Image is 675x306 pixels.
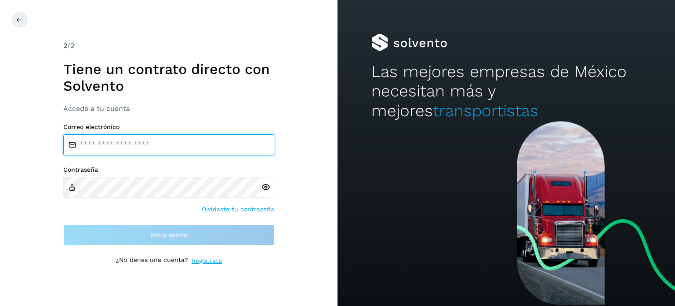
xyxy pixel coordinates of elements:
span: transportistas [433,101,538,120]
a: Olvidaste tu contraseña [202,205,274,214]
label: Correo electrónico [63,123,274,131]
span: 2 [63,41,67,50]
span: Inicia sesión [150,232,188,238]
div: /2 [63,41,274,51]
h1: Tiene un contrato directo con Solvento [63,61,274,95]
button: Inicia sesión [63,225,274,246]
h3: Accede a tu cuenta [63,104,274,113]
p: ¿No tienes una cuenta? [116,256,188,265]
h2: Las mejores empresas de México necesitan más y mejores [371,62,641,121]
a: Regístrate [192,256,222,265]
label: Contraseña [63,166,274,173]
